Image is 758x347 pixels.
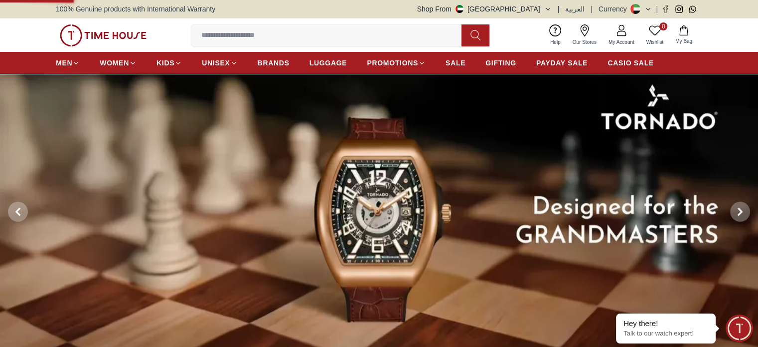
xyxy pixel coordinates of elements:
span: PAYDAY SALE [536,58,588,68]
img: ... [60,24,147,46]
span: | [656,4,658,14]
span: 0 [659,22,667,30]
span: CASIO SALE [607,58,654,68]
a: CASIO SALE [607,54,654,72]
div: Chat Widget [726,315,753,342]
button: My Bag [669,23,698,47]
span: My Account [605,38,638,46]
a: Our Stores [567,22,603,48]
a: KIDS [156,54,182,72]
a: Facebook [662,5,669,13]
button: Shop From[GEOGRAPHIC_DATA] [417,4,552,14]
span: Help [546,38,565,46]
img: United Arab Emirates [455,5,463,13]
span: MEN [56,58,72,68]
a: BRANDS [258,54,290,72]
a: PAYDAY SALE [536,54,588,72]
span: | [591,4,593,14]
a: LUGGAGE [309,54,347,72]
span: Wishlist [642,38,667,46]
span: UNISEX [202,58,230,68]
span: GIFTING [485,58,516,68]
a: Whatsapp [689,5,696,13]
span: Our Stores [569,38,601,46]
a: Instagram [675,5,683,13]
a: 0Wishlist [640,22,669,48]
a: MEN [56,54,80,72]
span: My Bag [671,37,696,45]
span: SALE [446,58,465,68]
div: Currency [599,4,631,14]
a: SALE [446,54,465,72]
span: LUGGAGE [309,58,347,68]
span: 100% Genuine products with International Warranty [56,4,215,14]
button: العربية [565,4,585,14]
div: Hey there! [623,319,708,329]
a: Help [544,22,567,48]
a: UNISEX [202,54,237,72]
span: WOMEN [100,58,129,68]
a: GIFTING [485,54,516,72]
span: PROMOTIONS [367,58,418,68]
a: WOMEN [100,54,137,72]
span: BRANDS [258,58,290,68]
p: Talk to our watch expert! [623,330,708,338]
span: KIDS [156,58,174,68]
a: PROMOTIONS [367,54,426,72]
span: | [558,4,560,14]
